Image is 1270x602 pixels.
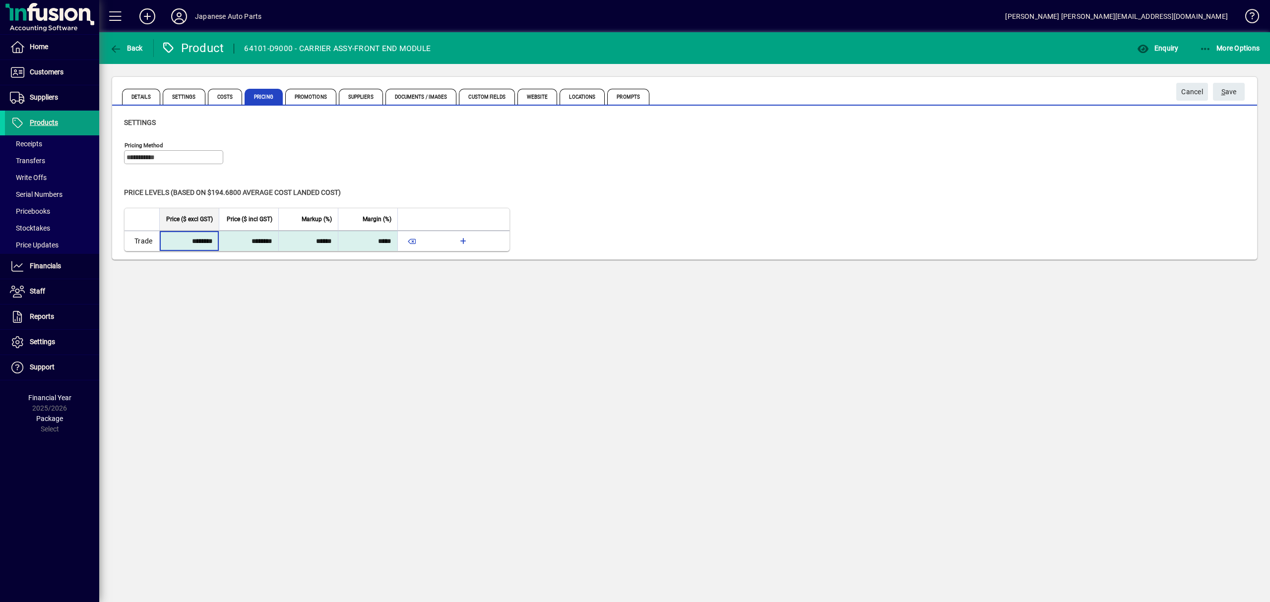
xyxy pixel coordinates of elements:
a: Receipts [5,135,99,152]
span: Pricing [245,89,283,105]
a: Knowledge Base [1238,2,1258,34]
span: Staff [30,287,45,295]
span: Receipts [10,140,42,148]
span: Price ($ incl GST) [227,214,272,225]
span: Financials [30,262,61,270]
span: Promotions [285,89,336,105]
span: More Options [1200,44,1260,52]
button: Save [1213,83,1245,101]
mat-label: Pricing method [125,142,163,149]
span: Costs [208,89,243,105]
span: Markup (%) [302,214,332,225]
span: Write Offs [10,174,47,181]
a: Customers [5,60,99,85]
span: Cancel [1181,84,1203,100]
span: Home [30,43,48,51]
span: Package [36,415,63,422]
span: Pricebooks [10,207,50,215]
span: Price Updates [10,241,59,249]
span: Back [110,44,143,52]
button: Enquiry [1135,39,1181,57]
a: Home [5,35,99,60]
a: Write Offs [5,169,99,186]
a: Stocktakes [5,220,99,237]
button: Cancel [1176,83,1208,101]
div: 64101-D9000 - CARRIER ASSY-FRONT END MODULE [244,41,431,57]
span: Transfers [10,157,45,165]
a: Reports [5,304,99,329]
a: Support [5,355,99,380]
button: Back [107,39,145,57]
a: Suppliers [5,85,99,110]
span: Suppliers [339,89,383,105]
span: Suppliers [30,93,58,101]
span: Financial Year [28,394,71,402]
a: Staff [5,279,99,304]
span: Prompts [607,89,649,105]
div: [PERSON_NAME] [PERSON_NAME][EMAIL_ADDRESS][DOMAIN_NAME] [1005,8,1228,24]
span: Price levels (based on $194.6800 Average cost landed cost) [124,188,341,196]
a: Serial Numbers [5,186,99,203]
span: Documents / Images [385,89,457,105]
span: Locations [560,89,605,105]
span: Serial Numbers [10,190,63,198]
span: Settings [163,89,205,105]
span: Margin (%) [363,214,391,225]
span: Stocktakes [10,224,50,232]
span: Settings [124,119,156,126]
div: Product [161,40,224,56]
a: Financials [5,254,99,279]
span: Reports [30,312,54,320]
span: Custom Fields [459,89,514,105]
div: Japanese Auto Parts [195,8,261,24]
button: More Options [1197,39,1263,57]
span: S [1221,88,1225,96]
button: Add [131,7,163,25]
span: Support [30,363,55,371]
span: Products [30,119,58,126]
td: Trade [125,231,159,251]
span: ave [1221,84,1237,100]
span: Price ($ excl GST) [166,214,213,225]
span: Details [122,89,160,105]
a: Settings [5,330,99,355]
span: Customers [30,68,63,76]
a: Transfers [5,152,99,169]
span: Website [517,89,558,105]
span: Enquiry [1137,44,1178,52]
span: Settings [30,338,55,346]
button: Profile [163,7,195,25]
a: Price Updates [5,237,99,253]
app-page-header-button: Back [99,39,154,57]
a: Pricebooks [5,203,99,220]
